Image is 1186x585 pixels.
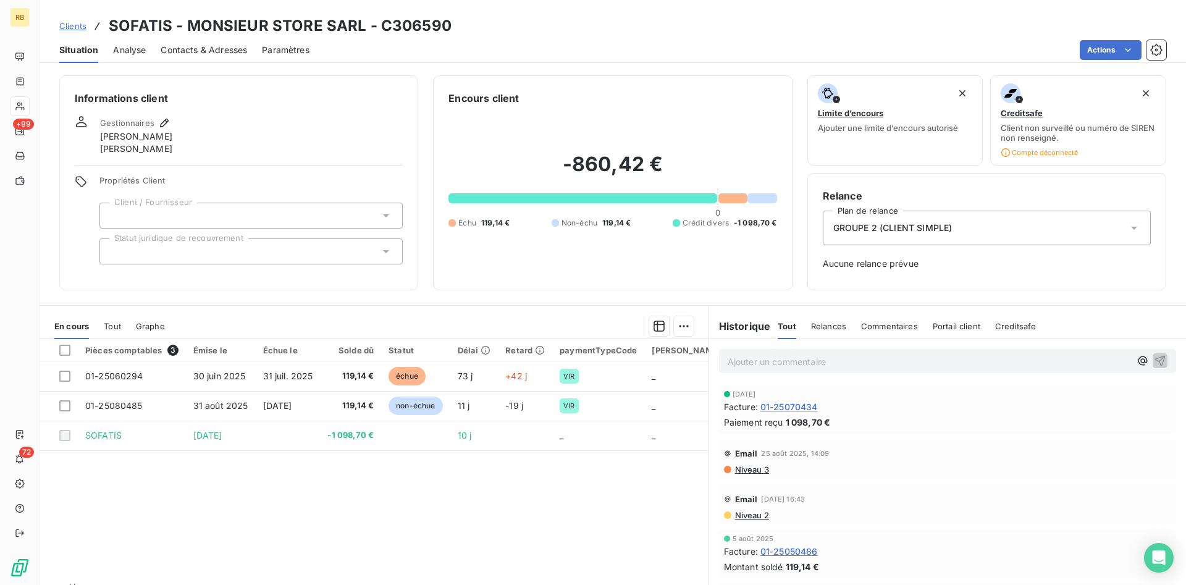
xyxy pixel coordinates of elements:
span: +99 [13,119,34,130]
span: -1 098,70 € [734,217,777,229]
a: Clients [59,20,86,32]
span: Montant soldé [724,560,783,573]
span: -1 098,70 € [327,429,374,442]
span: _ [560,430,563,440]
span: Clients [59,21,86,31]
span: non-échue [389,397,442,415]
span: 01-25060294 [85,371,143,381]
span: 01-25050486 [760,545,818,558]
span: [DATE] [193,430,222,440]
h2: -860,42 € [448,152,776,189]
button: CreditsafeClient non surveillé ou numéro de SIREN non renseigné.Compte déconnecté [990,75,1166,166]
span: [DATE] 16:43 [761,495,805,503]
span: échue [389,367,426,385]
div: Émise le [193,345,248,355]
span: 01-25080485 [85,400,143,411]
div: Retard [505,345,545,355]
span: 119,14 € [786,560,819,573]
h6: Informations client [75,91,403,106]
span: 5 août 2025 [733,535,774,542]
span: 10 j [458,430,472,440]
span: Échu [458,217,476,229]
span: Paiement reçu [724,416,783,429]
span: Aucune relance prévue [823,258,1151,270]
span: Facture : [724,400,758,413]
span: Creditsafe [995,321,1037,331]
span: Crédit divers [683,217,729,229]
span: Email [735,494,758,504]
span: Paramètres [262,44,309,56]
span: Limite d’encours [818,108,883,118]
span: Facture : [724,545,758,558]
span: Ajouter une limite d’encours autorisé [818,123,958,133]
img: Logo LeanPay [10,558,30,578]
span: _ [652,371,655,381]
h6: Relance [823,188,1151,203]
span: Non-échu [561,217,597,229]
span: Compte déconnecté [1001,148,1078,158]
span: SOFATIS [85,430,122,440]
span: Relances [811,321,846,331]
span: Niveau 2 [734,510,769,520]
span: VIR [563,402,574,410]
span: 30 juin 2025 [193,371,246,381]
div: Solde dû [327,345,374,355]
button: Limite d’encoursAjouter une limite d’encours autorisé [807,75,983,166]
span: Creditsafe [1001,108,1043,118]
span: Gestionnaires [100,118,154,128]
div: paymentTypeCode [560,345,637,355]
span: Tout [778,321,796,331]
span: 72 [19,447,34,458]
span: 73 j [458,371,473,381]
span: [PERSON_NAME] [100,143,172,155]
div: Statut [389,345,442,355]
div: Open Intercom Messenger [1144,543,1174,573]
span: 119,14 € [327,370,374,382]
span: 3 [167,345,179,356]
span: VIR [563,372,574,380]
span: Graphe [136,321,165,331]
span: Client non surveillé ou numéro de SIREN non renseigné. [1001,123,1156,143]
span: [PERSON_NAME] [100,130,172,143]
span: 0 [715,208,720,217]
span: 1 098,70 € [786,416,831,429]
span: 01-25070434 [760,400,818,413]
div: Pièces comptables [85,345,179,356]
h6: Historique [709,319,771,334]
span: +42 j [505,371,527,381]
span: Contacts & Adresses [161,44,247,56]
span: Tout [104,321,121,331]
span: En cours [54,321,89,331]
span: [DATE] [263,400,292,411]
span: GROUPE 2 (CLIENT SIMPLE) [833,222,953,234]
div: Délai [458,345,491,355]
span: _ [652,430,655,440]
span: -19 j [505,400,523,411]
span: Propriétés Client [99,175,403,193]
span: Situation [59,44,98,56]
span: 119,14 € [327,400,374,412]
span: Commentaires [861,321,918,331]
span: [DATE] [733,390,756,398]
span: Portail client [933,321,980,331]
span: Niveau 3 [734,465,769,474]
span: Email [735,448,758,458]
span: 31 août 2025 [193,400,248,411]
span: 119,14 € [481,217,510,229]
span: 31 juil. 2025 [263,371,313,381]
span: 11 j [458,400,470,411]
input: Ajouter une valeur [110,246,120,257]
div: [PERSON_NAME] [652,345,721,355]
span: _ [652,400,655,411]
div: Échue le [263,345,313,355]
button: Actions [1080,40,1142,60]
h6: Encours client [448,91,519,106]
span: Analyse [113,44,146,56]
input: Ajouter une valeur [110,210,120,221]
span: 119,14 € [602,217,631,229]
div: RB [10,7,30,27]
span: 25 août 2025, 14:09 [761,450,829,457]
h3: SOFATIS - MONSIEUR STORE SARL - C306590 [109,15,452,37]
